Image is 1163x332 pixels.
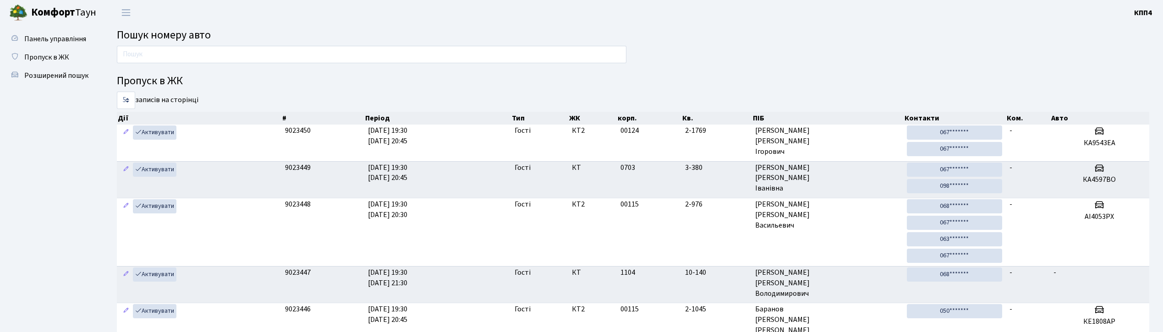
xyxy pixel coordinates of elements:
span: 0703 [620,163,635,173]
span: - [1009,199,1012,209]
h5: КА9543ЕА [1053,139,1146,147]
span: 9023447 [285,267,311,278]
a: Редагувати [121,267,132,282]
span: [DATE] 19:30 [DATE] 20:30 [368,199,407,220]
span: [PERSON_NAME] [PERSON_NAME] Ігорович [755,125,900,157]
span: Пошук номеру авто [117,27,211,43]
span: Гості [515,163,531,173]
span: КТ2 [572,125,613,136]
span: [PERSON_NAME] [PERSON_NAME] Володимирович [755,267,900,299]
span: [PERSON_NAME] [PERSON_NAME] Васильевич [755,199,900,231]
input: Пошук [117,46,626,63]
span: [PERSON_NAME] [PERSON_NAME] Іванівна [755,163,900,194]
a: Редагувати [121,304,132,318]
h5: АІ4053РХ [1053,212,1146,221]
span: [DATE] 19:30 [DATE] 21:30 [368,267,407,288]
span: Таун [31,5,96,21]
a: Редагувати [121,199,132,213]
th: ПІБ [752,112,904,125]
th: Кв. [681,112,752,125]
span: КТ2 [572,304,613,315]
a: Редагувати [121,163,132,177]
span: - [1009,163,1012,173]
a: Активувати [133,267,176,282]
span: Пропуск в ЖК [24,52,69,62]
th: Авто [1050,112,1150,125]
a: Панель управління [5,30,96,48]
select: записів на сторінці [117,92,135,109]
h5: КА4597ВО [1053,175,1146,184]
th: Період [364,112,511,125]
th: ЖК [568,112,617,125]
a: Активувати [133,199,176,213]
span: - [1053,267,1056,278]
button: Переключити навігацію [115,5,137,20]
span: [DATE] 19:30 [DATE] 20:45 [368,125,407,146]
span: - [1009,304,1012,314]
b: КПП4 [1134,8,1152,18]
img: logo.png [9,4,27,22]
h5: КЕ1808АР [1053,317,1146,326]
span: 9023446 [285,304,311,314]
span: 9023449 [285,163,311,173]
th: Дії [117,112,281,125]
h4: Пропуск в ЖК [117,75,1149,88]
b: Комфорт [31,5,75,20]
a: Розширений пошук [5,66,96,85]
th: Контакти [904,112,1006,125]
span: 00115 [620,304,639,314]
span: Гості [515,199,531,210]
th: Ком. [1006,112,1050,125]
a: Активувати [133,125,176,140]
a: Активувати [133,163,176,177]
span: 00115 [620,199,639,209]
th: Тип [511,112,568,125]
span: 00124 [620,125,639,136]
span: [DATE] 19:30 [DATE] 20:45 [368,163,407,183]
span: 2-1769 [685,125,748,136]
span: [DATE] 19:30 [DATE] 20:45 [368,304,407,325]
span: - [1009,125,1012,136]
span: 2-976 [685,199,748,210]
span: Гості [515,125,531,136]
span: 2-1045 [685,304,748,315]
a: КПП4 [1134,7,1152,18]
label: записів на сторінці [117,92,198,109]
span: - [1009,267,1012,278]
th: # [281,112,364,125]
span: Панель управління [24,34,86,44]
th: корп. [617,112,681,125]
span: 10-140 [685,267,748,278]
a: Редагувати [121,125,132,140]
span: КТ [572,163,613,173]
span: Розширений пошук [24,71,88,81]
span: Гості [515,267,531,278]
span: 3-380 [685,163,748,173]
span: 9023448 [285,199,311,209]
a: Активувати [133,304,176,318]
span: КТ [572,267,613,278]
a: Пропуск в ЖК [5,48,96,66]
span: Гості [515,304,531,315]
span: 9023450 [285,125,311,136]
span: КТ2 [572,199,613,210]
span: 1104 [620,267,635,278]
